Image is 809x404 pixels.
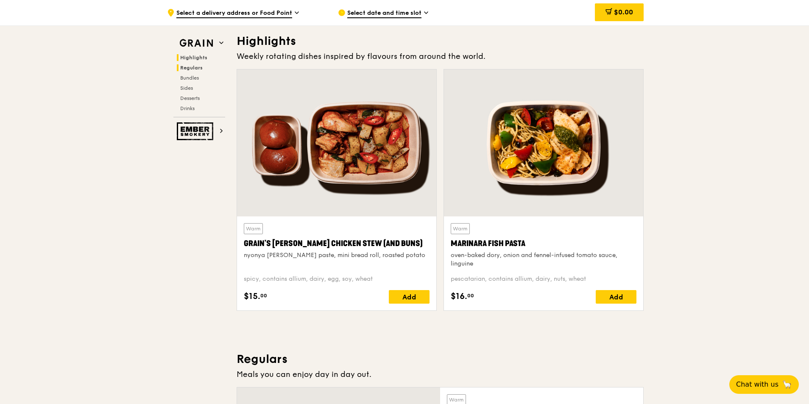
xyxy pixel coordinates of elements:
img: Grain web logo [177,36,216,51]
div: spicy, contains allium, dairy, egg, soy, wheat [244,275,430,283]
span: $16. [451,290,467,303]
span: Sides [180,85,193,91]
span: 00 [260,292,267,299]
h3: Highlights [237,33,644,49]
span: Select a delivery address or Food Point [176,9,292,18]
span: Regulars [180,65,203,71]
span: Bundles [180,75,199,81]
span: 🦙 [782,379,792,390]
div: oven-baked dory, onion and fennel-infused tomato sauce, linguine [451,251,636,268]
div: Weekly rotating dishes inspired by flavours from around the world. [237,50,644,62]
span: Drinks [180,105,195,111]
span: 00 [467,292,474,299]
div: pescatarian, contains allium, dairy, nuts, wheat [451,275,636,283]
h3: Regulars [237,351,644,367]
span: Highlights [180,55,207,61]
span: Desserts [180,95,200,101]
div: Add [389,290,430,304]
span: Chat with us [736,379,778,390]
div: Warm [451,223,470,234]
div: Meals you can enjoy day in day out. [237,368,644,380]
div: Marinara Fish Pasta [451,238,636,249]
div: Add [596,290,636,304]
img: Ember Smokery web logo [177,122,216,140]
button: Chat with us🦙 [729,375,799,394]
span: $0.00 [614,8,633,16]
span: Select date and time slot [347,9,421,18]
div: Grain's [PERSON_NAME] Chicken Stew (and buns) [244,238,430,249]
span: $15. [244,290,260,303]
div: nyonya [PERSON_NAME] paste, mini bread roll, roasted potato [244,251,430,260]
div: Warm [244,223,263,234]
